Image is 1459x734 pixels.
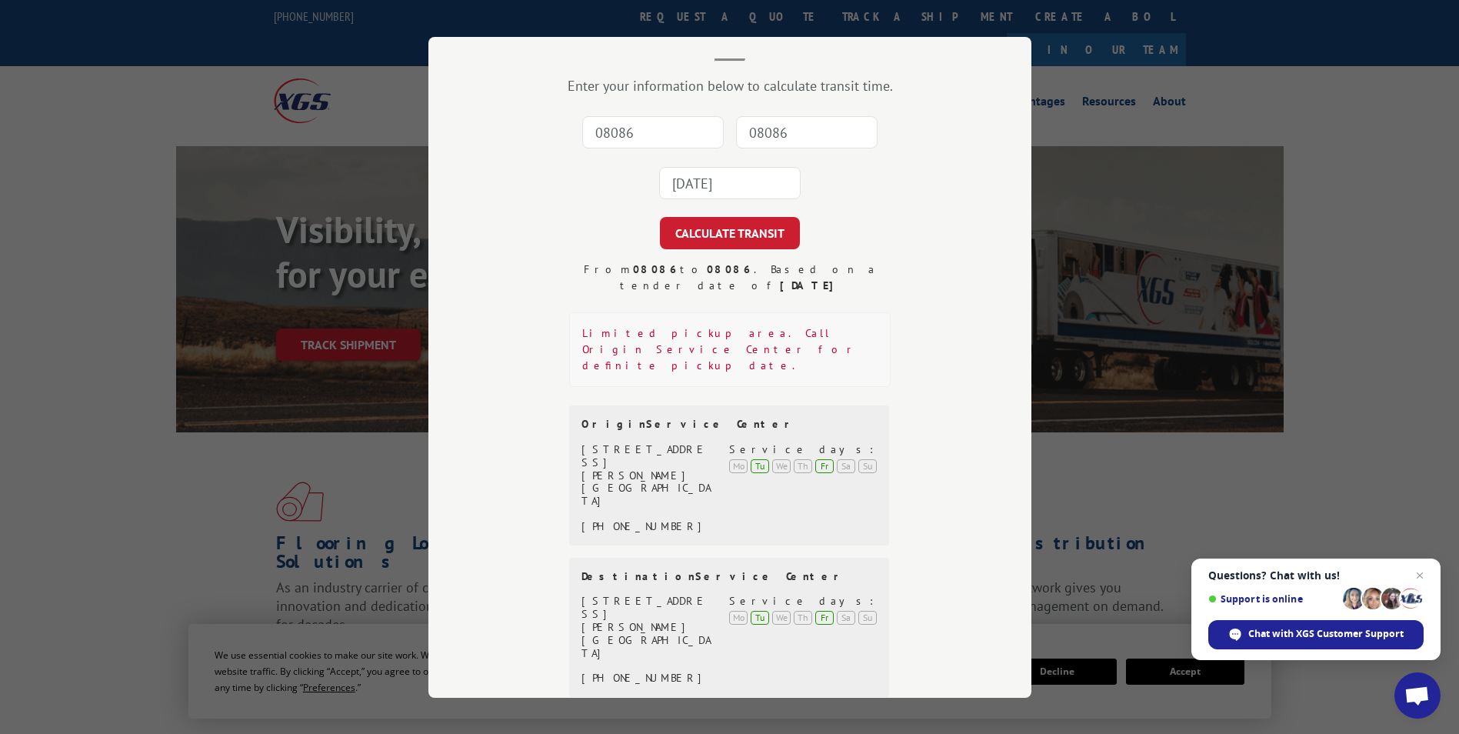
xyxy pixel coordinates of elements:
[581,482,711,508] div: [GEOGRAPHIC_DATA]
[581,569,877,582] div: Destination Service Center
[794,459,812,472] div: Th
[729,459,748,472] div: Mo
[659,167,801,199] input: Tender Date
[815,611,834,625] div: Fr
[569,312,891,387] div: Limited pickup area. Call Origin Service Center for definite pickup date.
[582,116,724,148] input: Origin Zip
[736,116,878,148] input: Dest. Zip
[1394,672,1441,719] div: Open chat
[581,634,711,660] div: [GEOGRAPHIC_DATA]
[729,595,877,608] div: Service days:
[632,262,679,276] strong: 08086
[505,77,954,95] div: Enter your information below to calculate transit time.
[569,262,891,294] div: From to . Based on a tender date of
[1208,620,1424,649] div: Chat with XGS Customer Support
[1248,627,1404,641] span: Chat with XGS Customer Support
[581,520,711,533] div: [PHONE_NUMBER]
[837,459,855,472] div: Sa
[581,418,877,431] div: Origin Service Center
[751,459,769,472] div: Tu
[858,611,877,625] div: Su
[729,611,748,625] div: Mo
[729,443,877,456] div: Service days:
[581,595,711,633] div: [STREET_ADDRESS][PERSON_NAME]
[779,279,840,292] strong: [DATE]
[660,217,800,249] button: CALCULATE TRANSIT
[837,611,855,625] div: Sa
[1411,566,1429,585] span: Close chat
[581,443,711,482] div: [STREET_ADDRESS][PERSON_NAME]
[505,9,954,38] h2: Transit Calculator
[858,459,877,472] div: Su
[751,611,769,625] div: Tu
[772,459,791,472] div: We
[706,262,753,276] strong: 08086
[1208,569,1424,582] span: Questions? Chat with us!
[772,611,791,625] div: We
[794,611,812,625] div: Th
[815,459,834,472] div: Fr
[1208,593,1337,605] span: Support is online
[581,672,711,685] div: [PHONE_NUMBER]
